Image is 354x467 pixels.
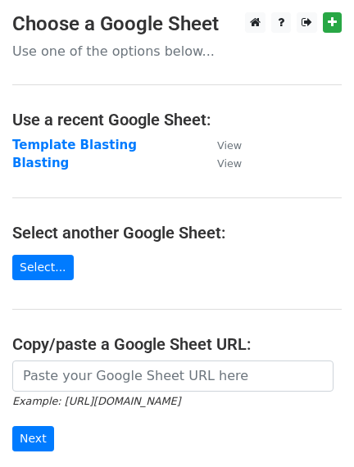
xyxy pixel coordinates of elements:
small: View [217,139,242,152]
a: Select... [12,255,74,280]
a: Blasting [12,156,69,170]
p: Use one of the options below... [12,43,342,60]
a: Template Blasting [12,138,137,152]
h4: Use a recent Google Sheet: [12,110,342,129]
a: View [201,138,242,152]
small: Example: [URL][DOMAIN_NAME] [12,395,180,407]
h4: Copy/paste a Google Sheet URL: [12,334,342,354]
small: View [217,157,242,170]
a: View [201,156,242,170]
input: Paste your Google Sheet URL here [12,360,334,392]
h3: Choose a Google Sheet [12,12,342,36]
input: Next [12,426,54,451]
h4: Select another Google Sheet: [12,223,342,243]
